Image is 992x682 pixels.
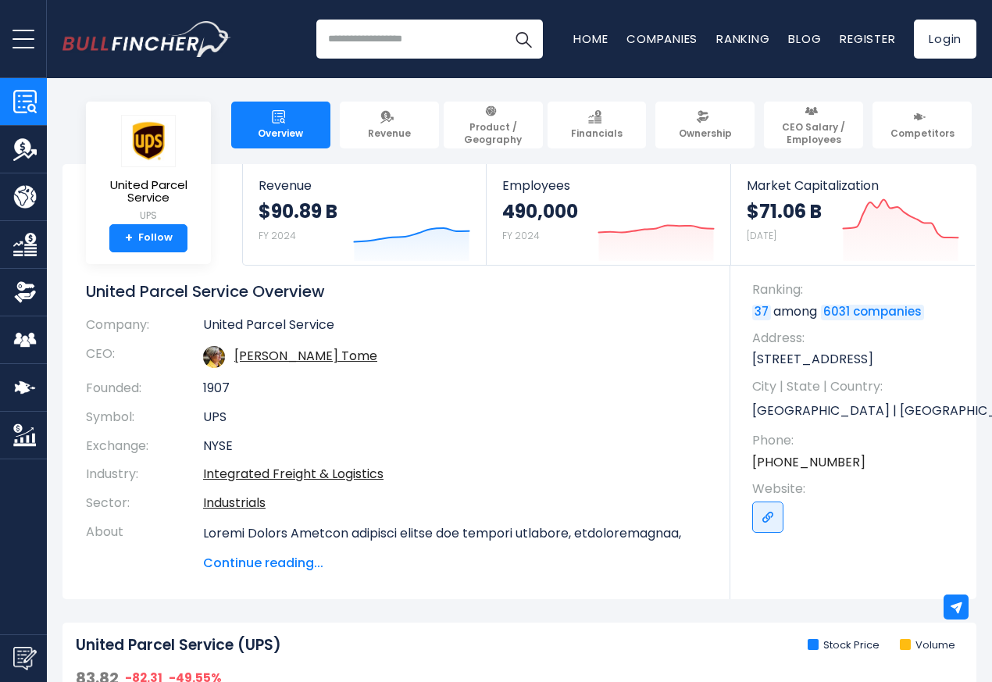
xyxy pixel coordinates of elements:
small: UPS [98,209,198,223]
td: UPS [203,403,707,432]
a: Overview [231,102,330,148]
span: Market Capitalization [747,178,959,193]
p: [STREET_ADDRESS] [752,351,961,368]
span: Phone: [752,432,961,449]
a: Go to homepage [62,21,230,57]
a: Revenue [340,102,439,148]
td: United Parcel Service [203,317,707,340]
span: Employees [502,178,714,193]
a: Industrials [203,494,266,512]
span: Revenue [259,178,470,193]
img: Bullfincher logo [62,21,231,57]
a: [PHONE_NUMBER] [752,454,865,471]
small: [DATE] [747,229,776,242]
a: Ranking [716,30,769,47]
a: Employees 490,000 FY 2024 [487,164,730,265]
a: Financials [548,102,647,148]
span: Revenue [368,127,411,140]
h2: United Parcel Service (UPS) [76,636,281,655]
th: About [86,518,203,573]
a: 6031 companies [821,305,924,320]
th: Sector: [86,489,203,518]
p: among [752,303,961,320]
th: Exchange: [86,432,203,461]
th: Symbol: [86,403,203,432]
p: [GEOGRAPHIC_DATA] | [GEOGRAPHIC_DATA] | US [752,399,961,423]
th: Founded: [86,374,203,403]
strong: $90.89 B [259,199,337,223]
span: Address: [752,330,961,347]
li: Volume [900,639,955,652]
th: Company: [86,317,203,340]
span: Ranking: [752,281,961,298]
a: Ownership [655,102,755,148]
h1: United Parcel Service Overview [86,281,707,302]
a: Revenue $90.89 B FY 2024 [243,164,486,265]
a: +Follow [109,224,187,252]
a: ceo [234,347,377,365]
strong: $71.06 B [747,199,822,223]
a: Integrated Freight & Logistics [203,465,384,483]
td: NYSE [203,432,707,461]
a: Blog [788,30,821,47]
th: Industry: [86,460,203,489]
button: Search [504,20,543,59]
a: CEO Salary / Employees [764,102,863,148]
span: City | State | Country: [752,378,961,395]
a: Product / Geography [444,102,543,148]
strong: + [125,231,133,245]
span: United Parcel Service [98,179,198,205]
span: Website: [752,480,961,498]
a: Home [573,30,608,47]
img: Ownership [13,280,37,304]
a: Market Capitalization $71.06 B [DATE] [731,164,975,265]
a: Register [840,30,895,47]
a: Competitors [872,102,972,148]
span: Overview [258,127,303,140]
span: Competitors [890,127,955,140]
a: Companies [626,30,698,47]
span: Product / Geography [451,121,536,145]
a: United Parcel Service UPS [98,114,199,224]
td: 1907 [203,374,707,403]
small: FY 2024 [502,229,540,242]
li: Stock Price [808,639,880,652]
strong: 490,000 [502,199,578,223]
span: Financials [571,127,623,140]
span: CEO Salary / Employees [771,121,856,145]
img: carol-b-tome.jpg [203,346,225,368]
small: FY 2024 [259,229,296,242]
span: Ownership [679,127,732,140]
span: Continue reading... [203,554,707,573]
a: 37 [752,305,771,320]
th: CEO: [86,340,203,374]
a: Go to link [752,502,783,533]
a: Login [914,20,976,59]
